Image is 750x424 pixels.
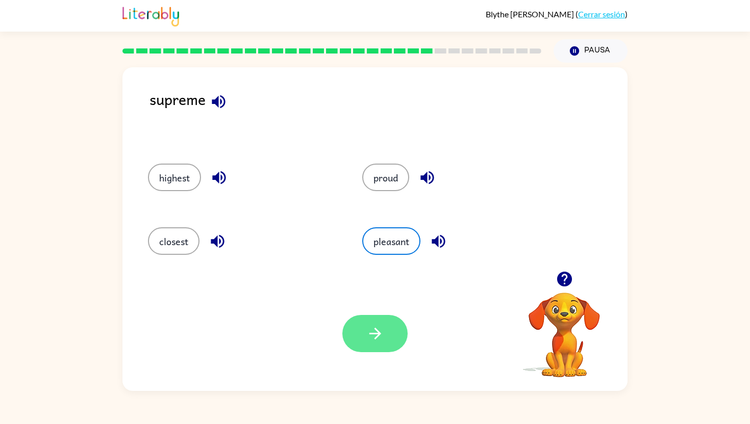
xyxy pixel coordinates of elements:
[149,88,628,143] div: supreme
[486,9,576,19] span: Blythe [PERSON_NAME]
[554,39,628,63] button: Pausa
[362,164,409,191] button: proud
[362,227,420,255] button: pleasant
[122,4,179,26] img: Literably
[513,277,615,379] video: Tu navegador debe admitir la reproducción de archivos .mp4 para usar Literably. Intenta usar otro...
[148,164,201,191] button: highest
[486,9,628,19] div: ( )
[578,9,625,19] a: Cerrar sesión
[148,227,199,255] button: closest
